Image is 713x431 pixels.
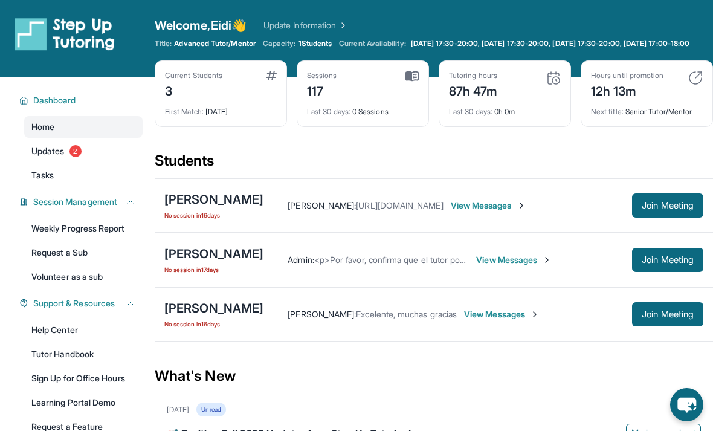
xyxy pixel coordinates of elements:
[33,297,115,309] span: Support & Resources
[33,196,117,208] span: Session Management
[288,254,314,265] span: Admin :
[31,121,54,133] span: Home
[24,164,143,186] a: Tasks
[24,242,143,264] a: Request a Sub
[28,94,135,106] button: Dashboard
[288,200,356,210] span: [PERSON_NAME] :
[336,19,348,31] img: Chevron Right
[449,80,498,100] div: 87h 47m
[263,39,296,48] span: Capacity:
[69,145,82,157] span: 2
[591,100,703,117] div: Senior Tutor/Mentor
[24,319,143,341] a: Help Center
[164,245,263,262] div: [PERSON_NAME]
[405,71,419,82] img: card
[411,39,689,48] span: [DATE] 17:30-20:00, [DATE] 17:30-20:00, [DATE] 17:30-20:00, [DATE] 17:00-18:00
[642,202,694,209] span: Join Meeting
[408,39,692,48] a: [DATE] 17:30-20:00, [DATE] 17:30-20:00, [DATE] 17:30-20:00, [DATE] 17:00-18:00
[165,71,222,80] div: Current Students
[356,309,457,319] span: Excelente, muchas gracias
[307,107,350,116] span: Last 30 days :
[174,39,255,48] span: Advanced Tutor/Mentor
[307,80,337,100] div: 117
[165,80,222,100] div: 3
[632,302,703,326] button: Join Meeting
[164,319,263,329] span: No session in 16 days
[24,218,143,239] a: Weekly Progress Report
[28,297,135,309] button: Support & Resources
[517,201,526,210] img: Chevron-Right
[632,193,703,218] button: Join Meeting
[155,349,713,403] div: What's New
[155,39,172,48] span: Title:
[164,265,263,274] span: No session in 17 days
[196,403,225,416] div: Unread
[591,80,663,100] div: 12h 13m
[542,255,552,265] img: Chevron-Right
[24,116,143,138] a: Home
[31,169,54,181] span: Tasks
[642,256,694,264] span: Join Meeting
[24,140,143,162] a: Updates2
[24,368,143,389] a: Sign Up for Office Hours
[451,199,526,212] span: View Messages
[15,17,115,51] img: logo
[449,100,561,117] div: 0h 0m
[24,266,143,288] a: Volunteer as a sub
[288,309,356,319] span: [PERSON_NAME] :
[164,191,263,208] div: [PERSON_NAME]
[688,71,703,85] img: card
[356,200,443,210] span: [URL][DOMAIN_NAME]
[476,254,552,266] span: View Messages
[449,107,492,116] span: Last 30 days :
[642,311,694,318] span: Join Meeting
[155,151,713,178] div: Students
[33,94,76,106] span: Dashboard
[591,71,663,80] div: Hours until promotion
[155,17,247,34] span: Welcome, Eidi 👋
[591,107,624,116] span: Next title :
[165,107,204,116] span: First Match :
[165,100,277,117] div: [DATE]
[266,71,277,80] img: card
[449,71,498,80] div: Tutoring hours
[24,392,143,413] a: Learning Portal Demo
[464,308,540,320] span: View Messages
[632,248,703,272] button: Join Meeting
[31,145,65,157] span: Updates
[307,100,419,117] div: 0 Sessions
[339,39,405,48] span: Current Availability:
[24,343,143,365] a: Tutor Handbook
[28,196,135,208] button: Session Management
[670,388,703,421] button: chat-button
[167,405,189,415] div: [DATE]
[546,71,561,85] img: card
[530,309,540,319] img: Chevron-Right
[298,39,332,48] span: 1 Students
[164,210,263,220] span: No session in 16 days
[263,19,348,31] a: Update Information
[307,71,337,80] div: Sessions
[164,300,263,317] div: [PERSON_NAME]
